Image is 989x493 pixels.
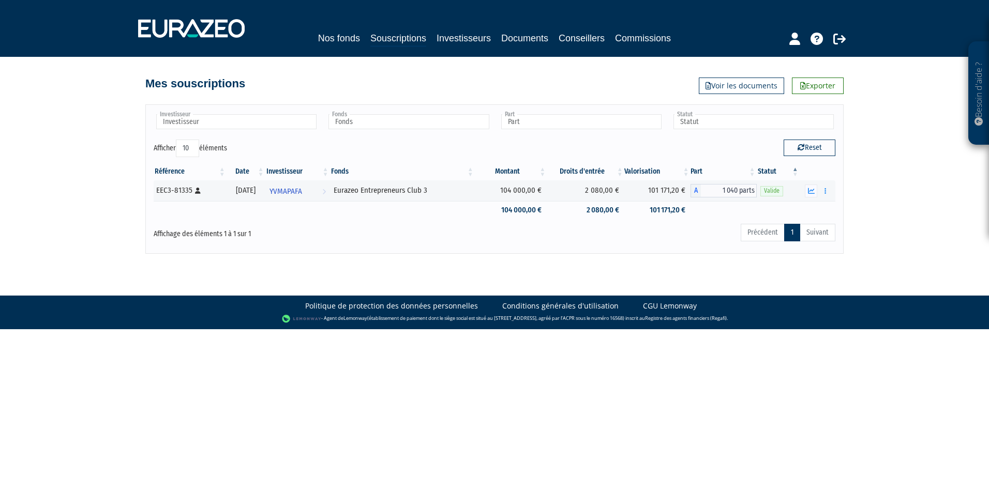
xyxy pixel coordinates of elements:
div: - Agent de (établissement de paiement dont le siège social est situé au [STREET_ADDRESS], agréé p... [10,314,979,324]
td: 2 080,00 € [547,180,624,201]
th: Statut : activer pour trier la colonne par ordre d&eacute;croissant [757,163,800,180]
a: 1 [784,224,800,241]
th: Part: activer pour trier la colonne par ordre croissant [691,163,757,180]
a: Souscriptions [370,31,426,47]
span: YVMAPAFA [269,182,302,201]
a: YVMAPAFA [265,180,330,201]
span: Valide [760,186,783,196]
select: Afficheréléments [176,140,199,157]
td: 101 171,20 € [624,201,691,219]
div: EEC3-81335 [156,185,223,196]
td: 2 080,00 € [547,201,624,219]
th: Valorisation: activer pour trier la colonne par ordre croissant [624,163,691,180]
div: Eurazeo Entrepreneurs Club 3 [334,185,471,196]
div: A - Eurazeo Entrepreneurs Club 3 [691,184,757,197]
label: Afficher éléments [154,140,227,157]
button: Reset [784,140,835,156]
a: Registre des agents financiers (Regafi) [645,315,727,321]
th: Date: activer pour trier la colonne par ordre croissant [227,163,265,180]
a: Commissions [615,31,671,45]
a: Investisseurs [437,31,491,45]
th: Investisseur: activer pour trier la colonne par ordre croissant [265,163,330,180]
i: [Français] Personne physique [195,188,201,194]
td: 101 171,20 € [624,180,691,201]
img: 1732889491-logotype_eurazeo_blanc_rvb.png [138,19,245,38]
td: 104 000,00 € [475,201,547,219]
td: 104 000,00 € [475,180,547,201]
div: [DATE] [230,185,262,196]
a: Politique de protection des données personnelles [305,301,478,311]
a: Documents [501,31,548,45]
a: Voir les documents [699,78,784,94]
span: 1 040 parts [701,184,757,197]
span: A [691,184,701,197]
th: Montant: activer pour trier la colonne par ordre croissant [475,163,547,180]
a: Conditions générales d'utilisation [502,301,619,311]
a: Lemonway [343,315,367,321]
a: Conseillers [559,31,605,45]
th: Référence : activer pour trier la colonne par ordre croissant [154,163,227,180]
th: Fonds: activer pour trier la colonne par ordre croissant [330,163,475,180]
img: logo-lemonway.png [282,314,322,324]
h4: Mes souscriptions [145,78,245,90]
a: Nos fonds [318,31,360,45]
div: Affichage des éléments 1 à 1 sur 1 [154,223,429,239]
a: CGU Lemonway [643,301,697,311]
th: Droits d'entrée: activer pour trier la colonne par ordre croissant [547,163,624,180]
i: Voir l'investisseur [322,182,326,201]
p: Besoin d'aide ? [973,47,985,140]
a: Exporter [792,78,844,94]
